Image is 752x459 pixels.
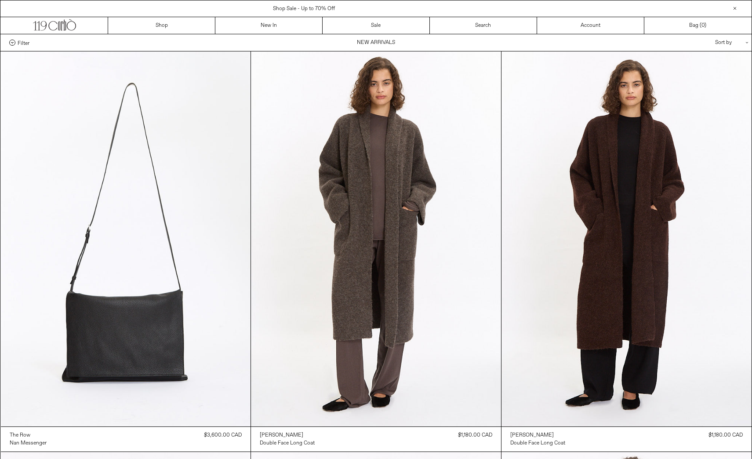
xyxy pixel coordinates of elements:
a: Account [537,17,644,34]
span: Filter [18,40,29,46]
a: The Row [10,431,47,439]
a: Double Face Long Coat [510,439,565,447]
div: $3,600.00 CAD [204,431,242,439]
a: Search [430,17,537,34]
a: Bag () [644,17,752,34]
a: Nan Messenger [10,439,47,447]
a: Sale [323,17,430,34]
span: 0 [701,22,705,29]
div: [PERSON_NAME] [510,432,554,439]
a: Double Face Long Coat [260,439,315,447]
span: ) [701,22,706,29]
img: Lauren Manoogian Double Face Long Coat in grey taupe [251,51,501,426]
a: [PERSON_NAME] [510,431,565,439]
a: Shop Sale - Up to 70% Off [273,5,335,12]
div: $1,180.00 CAD [708,431,743,439]
a: Shop [108,17,215,34]
img: The Row Nan Messenger Bag [1,51,251,426]
div: The Row [10,432,30,439]
img: Lauren Manoogian Double Face Long Coat in merlot [501,51,752,426]
div: Sort by [664,34,743,51]
a: [PERSON_NAME] [260,431,315,439]
a: New In [215,17,323,34]
div: [PERSON_NAME] [260,432,303,439]
div: $1,180.00 CAD [458,431,492,439]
